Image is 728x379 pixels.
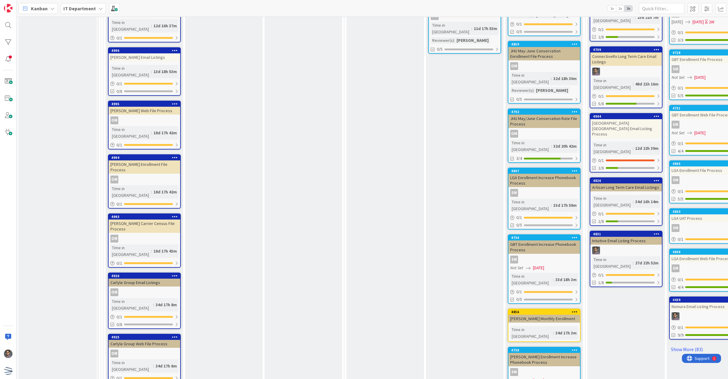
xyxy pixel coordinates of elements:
div: 18d 17h 42m [152,189,178,195]
div: 4730 [511,236,580,240]
div: 4993 [111,215,180,219]
div: 13d 18h 53m [152,68,178,75]
div: 4738 [511,348,580,352]
div: 27d 22h 52m [634,260,660,266]
div: OM [110,116,118,124]
span: 9/9 [678,332,683,338]
div: 0/1 [590,210,662,218]
div: 4792 [508,109,580,115]
a: 4807LGA Enrollment Increase Phonebook ProcessSMTime in [GEOGRAPHIC_DATA]:33d 17h 59m0/10/5 [508,168,581,230]
span: 2/8 [598,34,604,40]
div: Time in [GEOGRAPHIC_DATA] [431,22,471,35]
div: OM [510,130,518,138]
a: 4856[PERSON_NAME] Monthly EnrollmentTime in [GEOGRAPHIC_DATA]:34d 17h 3m [508,309,581,342]
span: : [454,37,455,44]
div: Time in [GEOGRAPHIC_DATA] [510,139,551,153]
div: [PERSON_NAME] Enrollment File Process [109,160,180,174]
div: 4994 [111,156,180,160]
div: 4995 [109,101,180,107]
div: 0/1 [590,157,662,164]
div: OM [110,176,118,183]
span: 0 / 1 [678,85,683,91]
div: 18d 17h 43m [152,248,178,254]
a: 4709ConnectiveRx Long Term Care Email ListingsCSTime in [GEOGRAPHIC_DATA]:48d 21h 16m0/15/8 [590,46,662,108]
span: 0 / 1 [598,93,604,99]
div: OM [110,350,118,357]
div: [PERSON_NAME] Email Listings [109,53,180,61]
div: Time in [GEOGRAPHIC_DATA] [110,359,153,373]
span: 0/5 [437,46,443,52]
div: JHU May/June Conservation Rate File Process [508,115,580,128]
span: : [151,68,152,75]
div: [PERSON_NAME] [534,87,570,94]
input: Quick Filter... [639,3,684,14]
span: 0/8 [116,321,122,328]
div: SM [510,368,518,376]
div: Time in [GEOGRAPHIC_DATA] [110,185,151,199]
div: 4826 [593,179,662,183]
span: 0 / 1 [516,289,522,295]
div: 4831 [593,232,662,236]
div: 34d 16h 14m [634,198,660,205]
span: : [153,363,154,369]
div: 34d 17h 8m [154,301,178,308]
div: Carlyle Group Email Listings [109,279,180,287]
div: OM [109,235,180,243]
div: SM [508,256,580,263]
span: Kanban [31,5,48,12]
div: 4995[PERSON_NAME] Web File Process [109,101,180,115]
div: 4944[GEOGRAPHIC_DATA] [GEOGRAPHIC_DATA] Email Listing Process [590,114,662,138]
div: 32d 20h 42m [552,143,578,149]
img: avatar [4,367,12,375]
div: 4807 [508,168,580,174]
span: : [471,25,472,32]
div: OM [508,62,580,70]
span: [DATE] [694,74,706,81]
div: Intuitive Email Listing Process [590,237,662,245]
div: 4807 [511,169,580,173]
div: 4944 [590,114,662,119]
div: Time in [GEOGRAPHIC_DATA] [110,244,151,258]
div: 34d 17h 8m [154,363,178,369]
div: Time in [GEOGRAPHIC_DATA] [592,256,633,270]
div: 4730GBT Enrollment Increase Phonebook Process [508,235,580,254]
div: 0/1 [109,313,180,321]
span: : [633,145,634,152]
span: 0 / 1 [678,188,683,195]
span: 2/8 [598,165,604,171]
div: 4709 [593,48,662,52]
span: 0 / 1 [598,211,604,217]
div: Time in [GEOGRAPHIC_DATA] [510,326,553,340]
div: 0/1 [590,26,662,33]
span: 0/8 [116,88,122,95]
div: 4925Carlyle Group Web File Process [109,334,180,348]
div: [GEOGRAPHIC_DATA] [GEOGRAPHIC_DATA] Email Listing Process [590,119,662,138]
span: 0 / 1 [116,314,122,320]
span: 1/8 [598,280,604,286]
div: JHU May-June Conservation Enrollment File Process [508,47,580,60]
div: 4996 [109,48,180,53]
div: 0/1 [508,20,580,28]
div: SM [510,189,518,197]
span: 0 / 1 [598,272,604,278]
div: Time in [GEOGRAPHIC_DATA] [110,19,151,32]
span: 0 / 1 [116,81,122,87]
span: 0 / 1 [116,260,122,267]
a: 4944[GEOGRAPHIC_DATA] [GEOGRAPHIC_DATA] Email Listing ProcessTime in [GEOGRAPHIC_DATA]:12d 22h 39... [590,113,662,173]
div: SM [672,176,679,184]
div: 4856[PERSON_NAME] Monthly Enrollment [508,309,580,323]
div: 4859JHU May-June Conservation Enrollment File Process [508,42,580,60]
div: 4831 [590,231,662,237]
span: 0 / 1 [516,21,522,27]
div: 4738 [508,347,580,353]
div: 4995 [111,102,180,106]
div: 4807LGA Enrollment Increase Phonebook Process [508,168,580,187]
div: 12d 22h 39m [634,145,660,152]
div: 4859 [511,42,580,46]
span: : [553,276,554,283]
div: 4926 [109,273,180,279]
span: 3/4 [516,155,522,162]
div: Time in [GEOGRAPHIC_DATA] [592,195,633,208]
